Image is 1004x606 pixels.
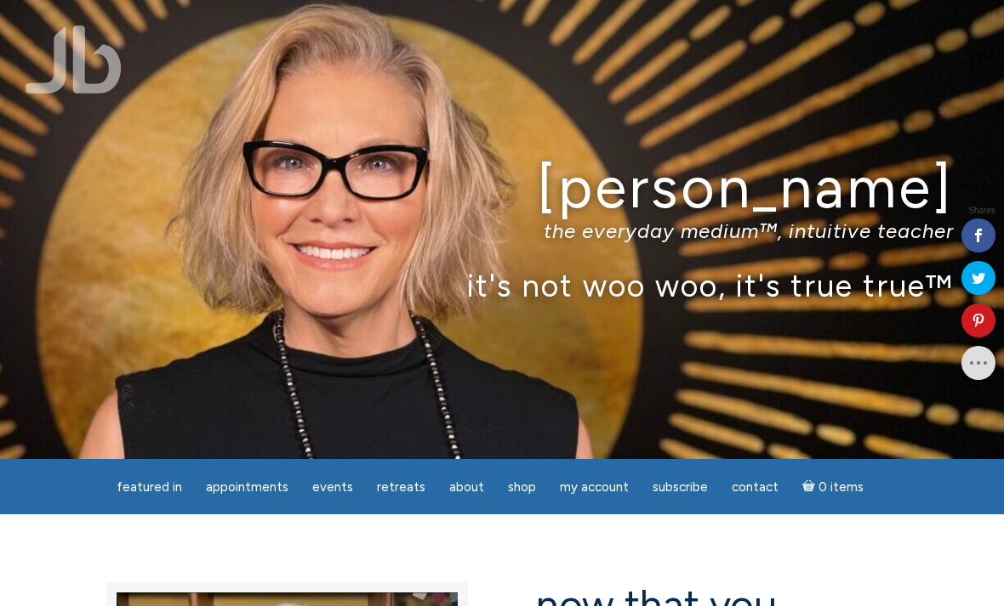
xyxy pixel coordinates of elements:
[439,471,494,504] a: About
[206,479,288,495] span: Appointments
[792,469,874,504] a: Cart0 items
[802,479,819,495] i: Cart
[312,479,353,495] span: Events
[498,471,546,504] a: Shop
[377,479,425,495] span: Retreats
[653,479,708,495] span: Subscribe
[642,471,718,504] a: Subscribe
[117,479,182,495] span: featured in
[367,471,436,504] a: Retreats
[968,207,995,215] span: Shares
[449,479,484,495] span: About
[50,267,954,303] p: it's not woo woo, it's true true™
[106,471,192,504] a: featured in
[50,156,954,219] h1: [PERSON_NAME]
[196,471,299,504] a: Appointments
[302,471,363,504] a: Events
[50,218,954,243] p: the everyday medium™, intuitive teacher
[550,471,639,504] a: My Account
[732,479,779,495] span: Contact
[819,481,864,494] span: 0 items
[26,25,122,93] img: Jamie Butler. The Everyday Medium
[560,479,629,495] span: My Account
[722,471,789,504] a: Contact
[508,479,536,495] span: Shop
